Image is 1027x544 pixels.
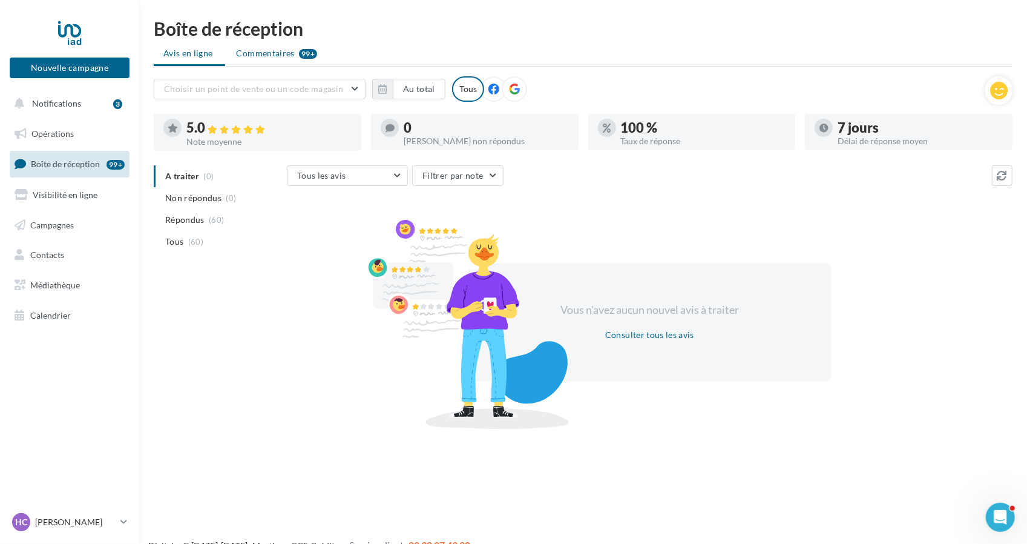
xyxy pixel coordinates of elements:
[404,137,569,145] div: [PERSON_NAME] non répondus
[64,71,93,79] div: Domaine
[7,121,132,147] a: Opérations
[19,19,29,29] img: logo_orange.svg
[404,121,569,134] div: 0
[30,280,80,290] span: Médiathèque
[297,170,346,181] span: Tous les avis
[372,79,445,99] button: Au total
[226,193,237,203] span: (0)
[7,182,132,208] a: Visibilité en ligne
[19,32,29,41] img: website_grey.svg
[7,91,127,116] button: Notifications 3
[33,190,97,200] span: Visibilité en ligne
[35,516,116,528] p: [PERSON_NAME]
[838,137,1003,145] div: Délai de réponse moyen
[186,121,352,135] div: 5.0
[7,213,132,238] a: Campagnes
[7,273,132,298] a: Médiathèque
[34,19,59,29] div: v 4.0.25
[188,237,203,247] span: (60)
[31,32,137,41] div: Domaine: [DOMAIN_NAME]
[393,79,445,99] button: Au total
[107,160,125,170] div: 99+
[113,99,122,109] div: 3
[15,516,27,528] span: HC
[10,511,130,534] a: HC [PERSON_NAME]
[32,98,81,108] span: Notifications
[30,310,71,320] span: Calendrier
[186,138,352,146] div: Note moyenne
[838,121,1003,134] div: 7 jours
[7,151,132,177] a: Boîte de réception99+
[154,79,366,99] button: Choisir un point de vente ou un code magasin
[621,137,786,145] div: Taux de réponse
[7,242,132,268] a: Contacts
[31,159,100,169] span: Boîte de réception
[50,70,60,80] img: tab_domain_overview_orange.svg
[10,58,130,78] button: Nouvelle campagne
[287,165,408,186] button: Tous les avis
[7,303,132,328] a: Calendrier
[165,214,205,226] span: Répondus
[153,71,183,79] div: Mots-clés
[209,215,224,225] span: (60)
[452,76,484,102] div: Tous
[546,302,754,318] div: Vous n'avez aucun nouvel avis à traiter
[237,47,295,59] span: Commentaires
[164,84,343,94] span: Choisir un point de vente ou un code magasin
[600,328,699,342] button: Consulter tous les avis
[154,19,1012,38] div: Boîte de réception
[986,503,1015,532] iframe: Intercom live chat
[30,219,74,230] span: Campagnes
[412,165,504,186] button: Filtrer par note
[621,121,786,134] div: 100 %
[299,49,317,59] div: 99+
[165,236,183,248] span: Tous
[165,192,221,204] span: Non répondus
[30,250,64,260] span: Contacts
[31,128,74,139] span: Opérations
[139,70,149,80] img: tab_keywords_by_traffic_grey.svg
